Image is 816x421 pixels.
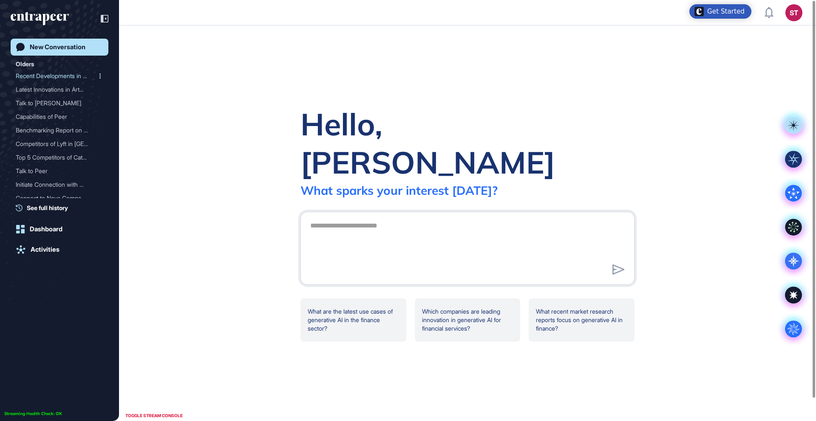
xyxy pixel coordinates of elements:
div: TOGGLE STREAM CONSOLE [123,410,185,421]
div: Competitors of Lyft in [GEOGRAPHIC_DATA]... [16,137,96,151]
div: Competitors of Lyft in Europe, including Uber and ThinkUber [16,137,103,151]
div: Talk to Peer [16,164,96,178]
div: New Conversation [30,43,85,51]
div: Initiate Connection with Reese [16,178,103,191]
a: Dashboard [11,221,108,238]
div: Capabilities of Peer [16,110,96,123]
div: What are the latest use cases of generative AI in the finance sector? [300,298,406,342]
div: Capabilities of Peer [16,110,103,123]
div: Olders [16,59,34,69]
div: Benchmarking Report on [GEOGRAPHIC_DATA]... [16,123,96,137]
div: Activities [31,246,59,253]
div: Benchmarking Report on US-Based CRM Platforms [16,123,103,137]
div: Connect to Nova Companies [16,191,103,205]
div: Latest Innovations in Artificial Intelligence [16,83,103,96]
div: Recent Developments in Generative AI in Finance Sector [16,69,103,83]
img: launcher-image-alternative-text [694,7,704,16]
div: Latest Innovations in Art... [16,83,96,96]
div: Get Started [707,7,745,16]
button: ST [785,4,802,21]
a: Activities [11,241,108,258]
div: Top 5 Competitors of Caterpillar Inc. [16,151,103,164]
div: Talk to Peer [16,164,103,178]
span: See full history [27,203,68,212]
div: Dashboard [30,225,62,233]
div: What recent market research reports focus on generative AI in finance? [529,298,635,342]
div: Connect to Nova Companies [16,191,96,205]
div: Hello, [PERSON_NAME] [300,105,635,181]
div: Recent Developments in Ge... [16,69,96,83]
div: Talk to [PERSON_NAME] [16,96,96,110]
div: Open Get Started checklist [689,4,751,19]
div: Initiate Connection with ... [16,178,96,191]
a: See full history [16,203,108,212]
div: entrapeer-logo [11,12,69,25]
div: Talk to Nash [16,96,103,110]
div: What sparks your interest [DATE]? [300,183,498,198]
div: Top 5 Competitors of Cate... [16,151,96,164]
div: Which companies are leading innovation in generative AI for financial services? [415,298,521,342]
a: New Conversation [11,39,108,56]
